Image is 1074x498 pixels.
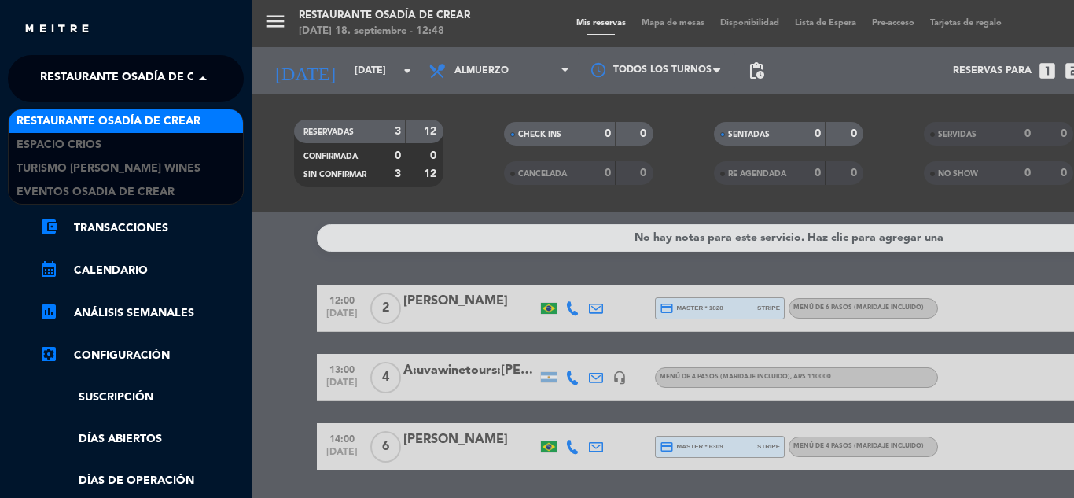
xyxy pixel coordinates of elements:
a: Días abiertos [39,430,244,448]
a: Suscripción [39,389,244,407]
span: Turismo [PERSON_NAME] Wines [17,160,200,178]
img: MEITRE [24,24,90,35]
a: Días de Operación [39,472,244,490]
i: assessment [39,302,58,321]
span: Restaurante Osadía de Crear [40,62,224,95]
a: assessmentANÁLISIS SEMANALES [39,304,244,323]
a: calendar_monthCalendario [39,261,244,280]
a: Configuración [39,346,244,365]
i: calendar_month [39,260,58,279]
span: Eventos Osadia de Crear [17,183,175,201]
span: Restaurante Osadía de Crear [17,113,200,131]
a: account_balance_walletTransacciones [39,219,244,238]
span: Espacio Crios [17,136,101,154]
i: settings_applications [39,345,58,363]
i: account_balance_wallet [39,217,58,236]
